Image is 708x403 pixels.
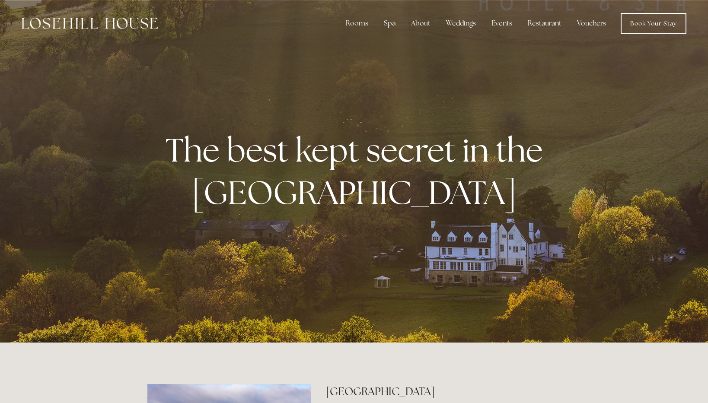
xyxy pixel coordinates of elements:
strong: The best kept secret in the [GEOGRAPHIC_DATA] [166,129,550,213]
img: Losehill House [22,18,158,29]
h2: [GEOGRAPHIC_DATA] [326,384,561,399]
div: About [404,15,437,32]
div: Weddings [439,15,483,32]
a: Vouchers [570,15,613,32]
div: Rooms [339,15,375,32]
div: Events [485,15,519,32]
div: Spa [377,15,402,32]
div: Restaurant [521,15,568,32]
a: Book Your Stay [621,13,686,34]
